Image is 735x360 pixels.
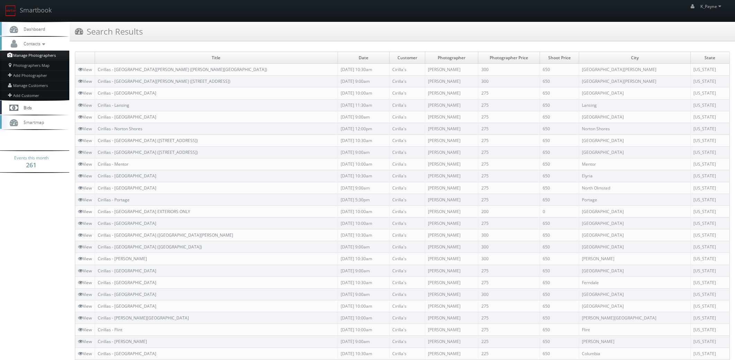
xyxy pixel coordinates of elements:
a: View [78,220,92,226]
td: [DATE] 9:00am [338,182,390,194]
a: Cirillas - [GEOGRAPHIC_DATA][PERSON_NAME] ([PERSON_NAME][GEOGRAPHIC_DATA]) [98,67,267,72]
td: [PERSON_NAME] [425,170,478,182]
span: Events this month [14,155,49,161]
a: View [78,209,92,214]
td: [PERSON_NAME] [425,241,478,253]
td: 650 [540,76,579,87]
td: [US_STATE] [690,276,729,288]
td: Photographer Price [478,52,540,64]
td: [US_STATE] [690,64,729,76]
td: 275 [478,276,540,288]
td: [US_STATE] [690,300,729,312]
td: [DATE] 10:30am [338,348,390,359]
td: 650 [540,111,579,123]
a: Cirillas - [GEOGRAPHIC_DATA] [98,90,156,96]
td: 275 [478,312,540,324]
td: [GEOGRAPHIC_DATA] [579,147,690,158]
td: 225 [478,348,540,359]
td: Cirilla's [390,324,425,336]
td: [US_STATE] [690,134,729,146]
a: View [78,138,92,143]
a: Cirillas - Mentor [98,161,129,167]
td: [US_STATE] [690,170,729,182]
a: View [78,173,92,179]
td: [DATE] 12:00pm [338,123,390,134]
a: View [78,126,92,132]
td: 650 [540,158,579,170]
td: [PERSON_NAME] [425,205,478,217]
a: Cirillas - Lansing [98,102,129,108]
td: 650 [540,300,579,312]
td: [GEOGRAPHIC_DATA] [579,205,690,217]
td: [US_STATE] [690,217,729,229]
td: 650 [540,194,579,205]
a: Cirillas - [GEOGRAPHIC_DATA] ([STREET_ADDRESS]) [98,149,198,155]
td: [DATE] 10:00am [338,205,390,217]
td: [PERSON_NAME] [425,123,478,134]
td: [DATE] 10:00am [338,312,390,324]
td: [GEOGRAPHIC_DATA] [579,87,690,99]
td: [GEOGRAPHIC_DATA] [579,241,690,253]
a: Cirillas - [GEOGRAPHIC_DATA] [98,114,156,120]
a: View [78,339,92,344]
td: [US_STATE] [690,123,729,134]
td: [GEOGRAPHIC_DATA][PERSON_NAME] [579,64,690,76]
a: View [78,102,92,108]
td: [DATE] 10:00am [338,324,390,336]
td: [GEOGRAPHIC_DATA] [579,111,690,123]
td: 650 [540,312,579,324]
td: [DATE] 10:30am [338,229,390,241]
td: Cirilla's [390,288,425,300]
td: Cirilla's [390,111,425,123]
td: [PERSON_NAME] [425,134,478,146]
td: 650 [540,87,579,99]
td: 275 [478,158,540,170]
td: 300 [478,253,540,265]
td: [PERSON_NAME] [425,229,478,241]
td: 275 [478,265,540,276]
a: Cirillas - [GEOGRAPHIC_DATA] ([GEOGRAPHIC_DATA][PERSON_NAME] [98,232,233,238]
a: Cirillas - [GEOGRAPHIC_DATA] [98,185,156,191]
td: Cirilla's [390,300,425,312]
td: Customer [390,52,425,64]
td: Norton Shores [579,123,690,134]
td: [GEOGRAPHIC_DATA] [579,217,690,229]
a: View [78,232,92,238]
td: [GEOGRAPHIC_DATA] [579,300,690,312]
a: Cirillas - [PERSON_NAME] [98,256,147,262]
a: View [78,303,92,309]
td: 275 [478,217,540,229]
td: 300 [478,288,540,300]
td: 650 [540,276,579,288]
td: Date [338,52,390,64]
a: View [78,78,92,84]
td: [PERSON_NAME] [425,300,478,312]
td: 300 [478,241,540,253]
td: [PERSON_NAME] [425,64,478,76]
td: 275 [478,111,540,123]
td: 650 [540,217,579,229]
td: [DATE] 9:00am [338,265,390,276]
td: [US_STATE] [690,229,729,241]
td: [PERSON_NAME] [425,87,478,99]
td: 650 [540,64,579,76]
td: 650 [540,134,579,146]
td: [DATE] 9:00am [338,76,390,87]
a: View [78,67,92,72]
td: 0 [540,205,579,217]
td: [PERSON_NAME] [425,76,478,87]
td: [DATE] 9:00am [338,336,390,348]
td: 275 [478,123,540,134]
a: Cirillas - Flint [98,327,122,333]
a: Cirillas - [GEOGRAPHIC_DATA] [98,220,156,226]
td: State [690,52,729,64]
td: 650 [540,348,579,359]
td: 275 [478,324,540,336]
a: View [78,244,92,250]
td: 650 [540,147,579,158]
a: Cirillas - [GEOGRAPHIC_DATA] ([GEOGRAPHIC_DATA]) [98,244,202,250]
td: [DATE] 9:00am [338,241,390,253]
td: 300 [478,229,540,241]
td: Cirilla's [390,182,425,194]
td: 275 [478,134,540,146]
